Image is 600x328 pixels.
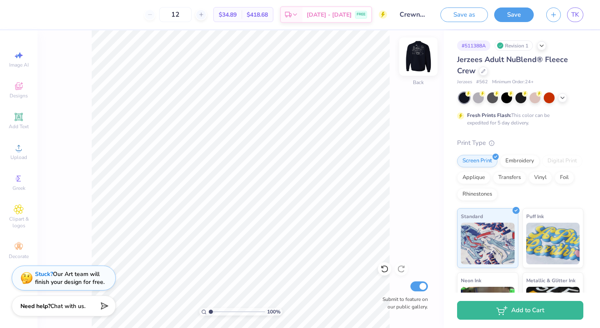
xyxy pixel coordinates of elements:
[9,253,29,260] span: Decorate
[526,276,575,285] span: Metallic & Glitter Ink
[440,7,488,22] button: Save as
[542,155,582,167] div: Digital Print
[495,40,533,51] div: Revision 1
[529,171,552,184] div: Vinyl
[50,302,85,310] span: Chat with us.
[10,92,28,99] span: Designs
[219,10,237,19] span: $34.89
[9,123,29,130] span: Add Text
[393,6,434,23] input: Untitled Design
[12,185,25,191] span: Greek
[378,296,428,311] label: Submit to feature on our public gallery.
[457,79,472,86] span: Jerzees
[567,7,583,22] a: TK
[461,212,483,221] span: Standard
[555,171,574,184] div: Foil
[457,155,497,167] div: Screen Print
[476,79,488,86] span: # 562
[20,302,50,310] strong: Need help?
[35,270,53,278] strong: Stuck?
[492,79,534,86] span: Minimum Order: 24 +
[457,188,497,201] div: Rhinestones
[413,79,424,86] div: Back
[494,7,534,22] button: Save
[267,308,280,316] span: 100 %
[9,62,29,68] span: Image AI
[159,7,192,22] input: – –
[247,10,268,19] span: $418.68
[467,112,511,119] strong: Fresh Prints Flash:
[461,276,481,285] span: Neon Ink
[526,212,544,221] span: Puff Ink
[4,216,33,229] span: Clipart & logos
[457,55,568,76] span: Jerzees Adult NuBlend® Fleece Crew
[307,10,352,19] span: [DATE] - [DATE]
[457,301,583,320] button: Add to Cart
[457,138,583,148] div: Print Type
[402,40,435,73] img: Back
[526,223,580,264] img: Puff Ink
[493,171,526,184] div: Transfers
[35,270,105,286] div: Our Art team will finish your design for free.
[457,40,490,51] div: # 511388A
[500,155,540,167] div: Embroidery
[467,112,570,127] div: This color can be expedited for 5 day delivery.
[461,223,515,264] img: Standard
[10,154,27,161] span: Upload
[571,10,579,20] span: TK
[457,171,490,184] div: Applique
[357,12,365,17] span: FREE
